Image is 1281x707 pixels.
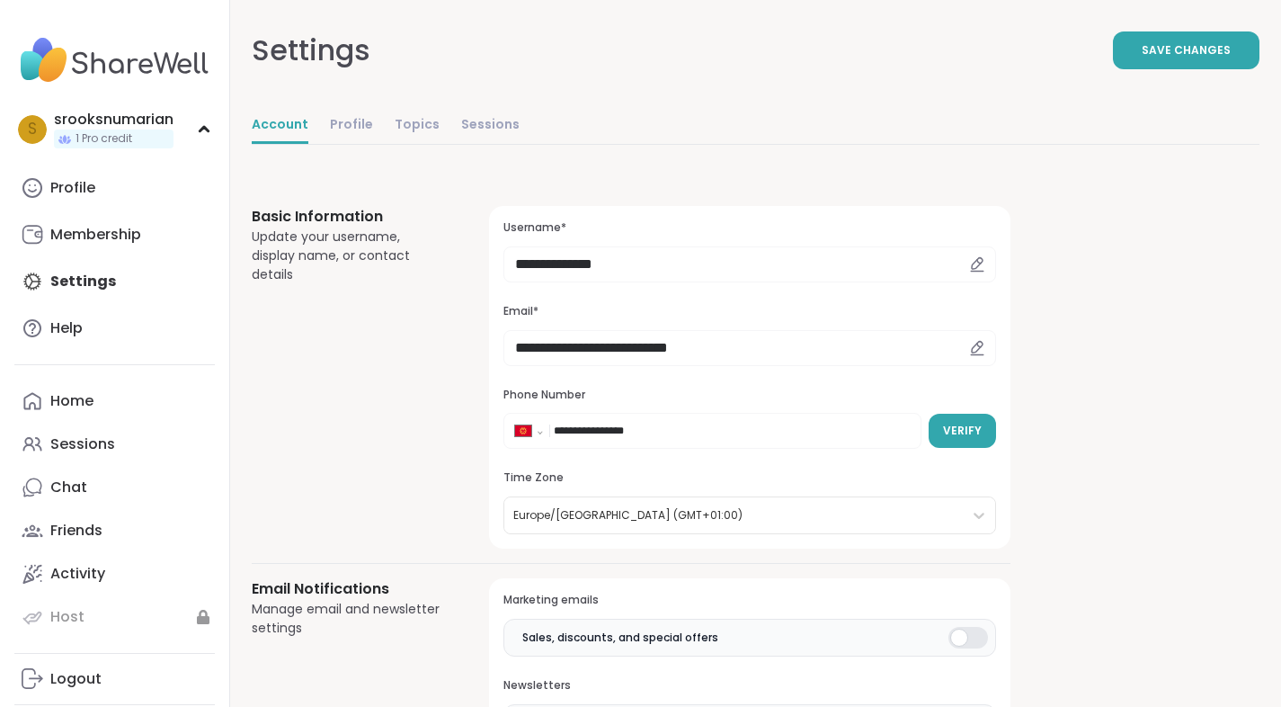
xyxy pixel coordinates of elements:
[943,423,982,439] span: Verify
[503,304,996,319] h3: Email*
[14,466,215,509] a: Chat
[28,118,37,141] span: s
[1113,31,1259,69] button: Save Changes
[395,108,440,144] a: Topics
[50,607,85,627] div: Host
[50,318,83,338] div: Help
[14,29,215,92] img: ShareWell Nav Logo
[50,225,141,245] div: Membership
[76,131,132,147] span: 1 Pro credit
[330,108,373,144] a: Profile
[929,414,996,448] button: Verify
[50,669,102,689] div: Logout
[503,593,996,608] h3: Marketing emails
[1142,42,1231,58] span: Save Changes
[14,166,215,210] a: Profile
[50,564,105,584] div: Activity
[50,391,93,411] div: Home
[14,509,215,552] a: Friends
[252,600,446,638] div: Manage email and newsletter settings
[503,470,996,486] h3: Time Zone
[14,213,215,256] a: Membership
[50,178,95,198] div: Profile
[50,434,115,454] div: Sessions
[461,108,520,144] a: Sessions
[50,521,102,541] div: Friends
[252,206,446,228] h3: Basic Information
[503,678,996,694] h3: Newsletters
[503,388,996,403] h3: Phone Number
[14,307,215,350] a: Help
[503,220,996,236] h3: Username*
[252,29,370,72] div: Settings
[50,478,87,497] div: Chat
[54,110,173,130] div: srooksnumarian
[14,380,215,423] a: Home
[14,658,215,701] a: Logout
[522,630,718,646] span: Sales, discounts, and special offers
[252,578,446,600] h3: Email Notifications
[14,423,215,466] a: Sessions
[252,228,446,284] div: Update your username, display name, or contact details
[252,108,308,144] a: Account
[14,552,215,595] a: Activity
[14,595,215,639] a: Host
